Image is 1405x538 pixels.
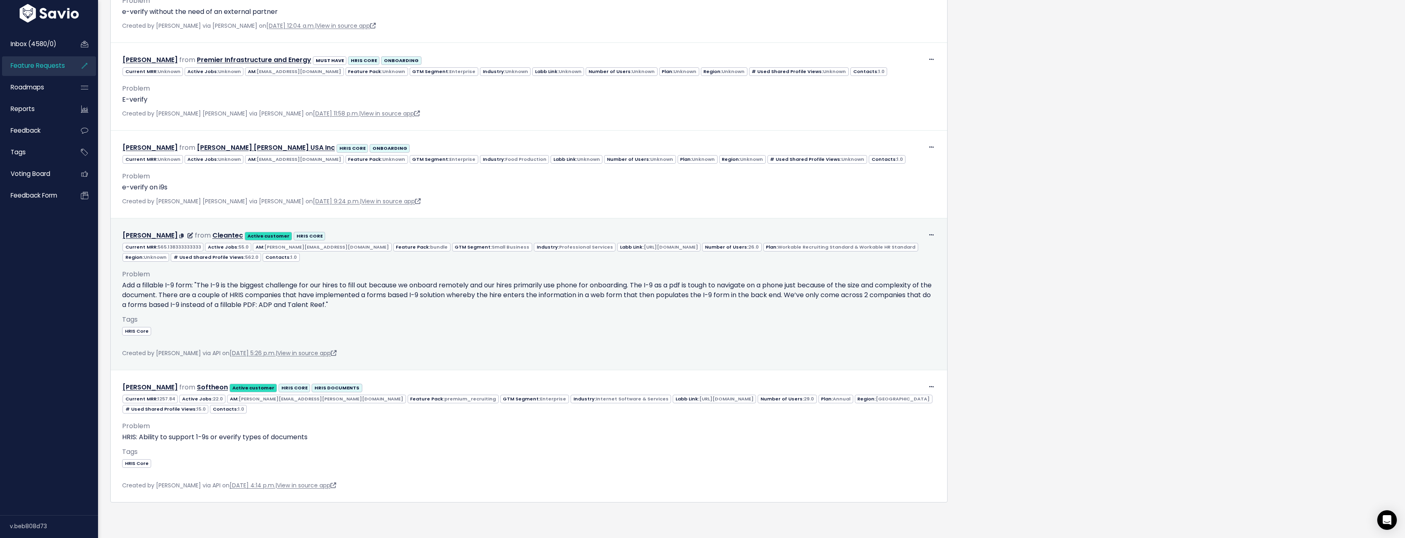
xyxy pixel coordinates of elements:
span: 29.0 [804,396,814,402]
span: Number of Users: [604,155,676,164]
span: Unknown [841,156,864,162]
span: GTM Segment: [410,67,478,76]
a: [DATE] 12:04 a.m. [266,22,315,30]
a: HRIS Core [122,327,151,335]
span: Active Jobs: [179,395,225,403]
span: Created by [PERSON_NAME] via API on | [122,349,337,357]
a: [DATE] 11:58 p.m. [313,109,359,118]
span: Unknown [144,254,167,260]
a: Premier Infrastructure and Energy [197,55,311,64]
span: Unknown [218,68,241,75]
span: Tags [122,447,138,456]
span: GTM Segment: [410,155,478,164]
a: [PERSON_NAME] [123,143,178,152]
span: 1.0 [291,254,297,260]
span: Problem [122,171,150,181]
span: Active Jobs: [185,67,243,76]
span: Feature Requests [11,61,65,70]
span: Unknown [158,68,181,75]
strong: ONBOARDING [384,57,419,64]
p: HRIS: Ability to support 1-9s or everify types of documents [122,432,936,442]
strong: Active customer [232,385,274,391]
span: Unknown [740,156,763,162]
span: Number of Users: [702,243,761,251]
a: View in source app [277,481,336,489]
span: Contacts: [210,405,247,414]
span: Workable Recruiting Standard & Workable HR Standard [778,244,915,250]
span: Feature Pack: [393,243,450,251]
span: Region: [719,155,766,164]
span: Unknown [382,68,405,75]
span: Feedback form [11,191,57,200]
span: bundle [430,244,448,250]
span: Problem [122,421,150,431]
span: Enterprise [449,68,475,75]
span: Internet Software & Services [596,396,669,402]
span: [PERSON_NAME][EMAIL_ADDRESS][DOMAIN_NAME] [264,244,389,250]
span: Unknown [158,156,181,162]
span: Tags [11,148,26,156]
span: Current MRR: [123,395,178,403]
strong: MUST HAVE [316,57,344,64]
span: AM: [253,243,391,251]
a: [DATE] 4:14 p.m. [230,481,275,489]
span: Problem [122,84,150,93]
span: GTM Segment: [452,243,532,251]
p: E-verify [122,95,936,104]
span: Plan: [659,67,699,76]
span: Enterprise [449,156,475,162]
span: Unknown [382,156,405,162]
strong: HRIS CORE [339,145,366,151]
a: Tags [2,143,68,162]
a: HRIS Core [122,459,151,467]
span: Industry: [480,67,531,76]
a: [DATE] 5:26 p.m. [230,349,276,357]
span: Active Jobs: [185,155,243,164]
span: [URL][DOMAIN_NAME] [699,396,754,402]
strong: Active customer [248,233,290,239]
span: Current MRR: [123,243,203,251]
a: View in source app [361,109,420,118]
span: Number of Users: [758,395,816,403]
span: GTM Segment: [500,395,569,403]
img: logo-white.9d6f32f41409.svg [18,4,81,22]
span: Created by [PERSON_NAME] via API on | [122,481,336,489]
span: Region: [701,67,747,76]
span: 565.138333333333 [158,244,201,250]
span: Contacts: [850,67,887,76]
span: Roadmaps [11,83,44,91]
span: AM: [245,67,343,76]
span: # Used Shared Profile Views: [123,405,208,414]
span: Unknown [559,68,582,75]
strong: ONBOARDING [372,145,407,151]
a: Inbox (4580/0) [2,35,68,53]
span: Annual [833,396,850,402]
span: HRIS Core [122,327,151,336]
a: View in source app [277,349,337,357]
span: Unknown [650,156,673,162]
span: 15.0 [197,406,206,412]
span: Reports [11,104,35,113]
div: Open Intercom Messenger [1377,510,1397,530]
span: Industry: [480,155,549,164]
span: Contacts: [263,253,299,262]
span: Industry: [571,395,671,403]
span: Problem [122,269,150,279]
span: Current MRR: [123,67,183,76]
span: Unknown [674,68,696,75]
span: # Used Shared Profile Views: [767,155,867,164]
span: Labb Link: [551,155,602,164]
span: Professional Services [559,244,613,250]
a: Feedback form [2,186,68,205]
span: Feature Pack: [346,67,408,76]
p: Add a fillable I-9 form: "The I-9 is the biggest challenge for our hires to fill out because we o... [122,280,936,310]
span: Created by [PERSON_NAME] [PERSON_NAME] via [PERSON_NAME] on | [122,197,421,205]
span: [EMAIL_ADDRESS][DOMAIN_NAME] [256,156,341,162]
a: Feedback [2,121,68,140]
div: v.beb808d73 [10,516,98,537]
a: [PERSON_NAME] [123,382,178,392]
span: Active Jobs: [205,243,251,251]
strong: HRIS DOCUMENTS [314,385,359,391]
span: Contacts: [869,155,905,164]
a: Feature Requests [2,56,68,75]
